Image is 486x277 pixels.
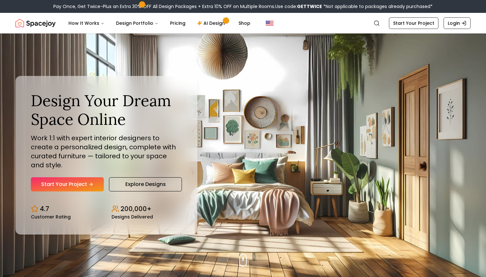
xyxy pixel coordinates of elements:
div: Design stats [31,199,182,219]
a: Shop [233,17,256,30]
small: Designs Delivered [112,215,153,219]
a: Start Your Project [31,177,104,191]
p: 4.7 [40,204,49,213]
a: AI Design [192,17,232,30]
a: Pricing [165,17,191,30]
p: 200,000+ [121,204,151,213]
img: United States [266,19,274,27]
button: How It Works [63,17,110,30]
a: Login [444,17,471,29]
a: Explore Designs [109,177,182,191]
p: Work 1:1 with expert interior designers to create a personalized design, complete with curated fu... [31,134,182,170]
nav: Main [63,17,256,30]
a: Start Your Project [389,17,438,29]
span: *Not applicable to packages already purchased* [322,3,433,10]
img: Spacejoy Logo [15,17,56,30]
b: GETTWICE [297,3,322,10]
span: Use code: [275,3,322,10]
a: Spacejoy [15,17,56,30]
h1: Design Your Dream Space Online [31,91,182,128]
button: Design Portfolio [111,17,164,30]
small: Customer Rating [31,215,71,219]
div: Pay Once, Get Twice-Plus an Extra 30% OFF All Design Packages + Extra 10% OFF on Multiple Rooms. [53,3,433,10]
nav: Global [15,13,471,33]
